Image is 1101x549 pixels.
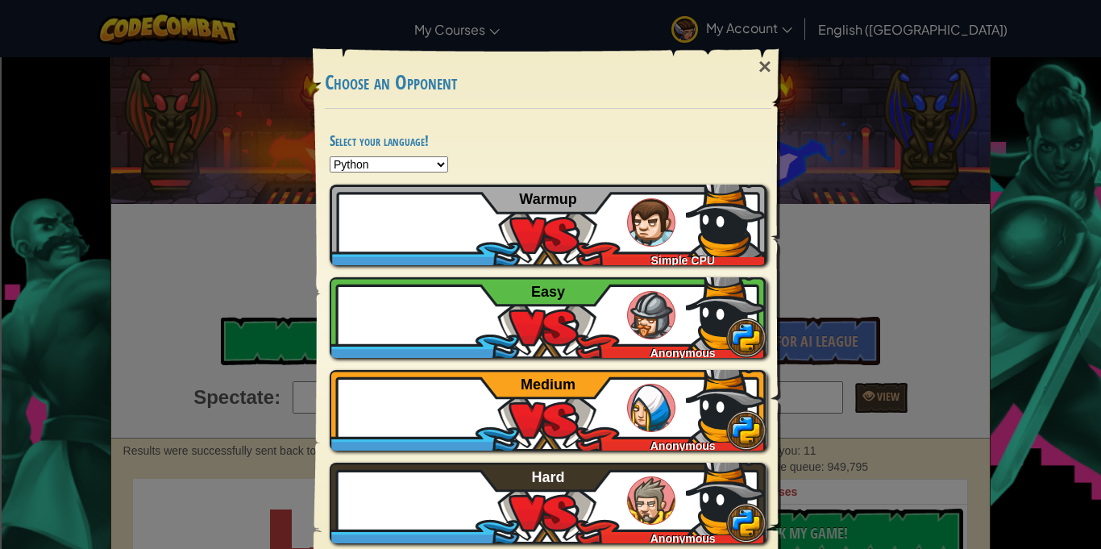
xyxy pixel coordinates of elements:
[532,469,565,485] span: Hard
[519,191,576,207] span: Warmup
[686,362,767,443] img: D4DlcJlrGZ6GAAAAAElFTkSuQmCC
[686,269,767,350] img: D4DlcJlrGZ6GAAAAAElFTkSuQmCC
[6,110,1095,125] div: Sign out
[6,81,1095,96] div: Delete
[650,347,716,360] span: Anonymous
[686,177,767,257] img: D4DlcJlrGZ6GAAAAAElFTkSuQmCC
[521,376,575,393] span: Medium
[6,21,149,38] input: Search outlines
[6,38,1095,52] div: Sort A > Z
[651,254,715,267] span: Simple CPU
[627,291,675,339] img: humans_ladder_easy.png
[627,198,675,247] img: humans_ladder_tutorial.png
[325,72,771,94] h3: Choose an Opponent
[531,284,565,300] span: Easy
[330,133,767,148] h4: Select your language!
[6,52,1095,67] div: Sort New > Old
[330,185,767,265] a: Simple CPU
[6,67,1095,81] div: Move To ...
[686,455,767,535] img: D4DlcJlrGZ6GAAAAAElFTkSuQmCC
[746,44,783,90] div: ×
[6,6,337,21] div: Home
[650,439,716,452] span: Anonymous
[627,384,675,432] img: humans_ladder_medium.png
[330,463,767,543] a: Anonymous
[650,532,716,545] span: Anonymous
[330,277,767,358] a: Anonymous
[330,370,767,451] a: Anonymous
[6,96,1095,110] div: Options
[627,476,675,525] img: humans_ladder_hard.png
